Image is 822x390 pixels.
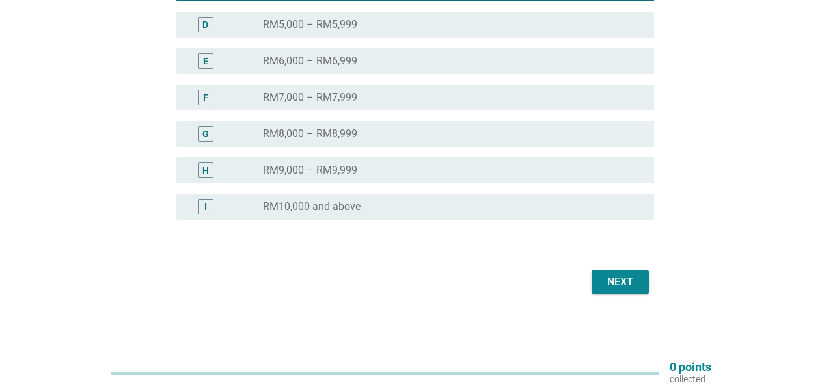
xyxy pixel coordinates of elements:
[670,373,711,385] p: collected
[202,127,209,141] div: G
[204,200,207,214] div: I
[263,164,357,177] label: RM9,000 – RM9,999
[202,18,208,32] div: D
[203,91,208,105] div: F
[263,91,357,104] label: RM7,000 – RM7,999
[592,270,649,294] button: Next
[263,55,357,68] label: RM6,000 – RM6,999
[263,127,357,140] label: RM8,000 – RM8,999
[602,274,638,290] div: Next
[202,164,209,177] div: H
[263,200,361,213] label: RM10,000 and above
[263,18,357,31] label: RM5,000 – RM5,999
[203,55,208,68] div: E
[670,361,711,373] p: 0 points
